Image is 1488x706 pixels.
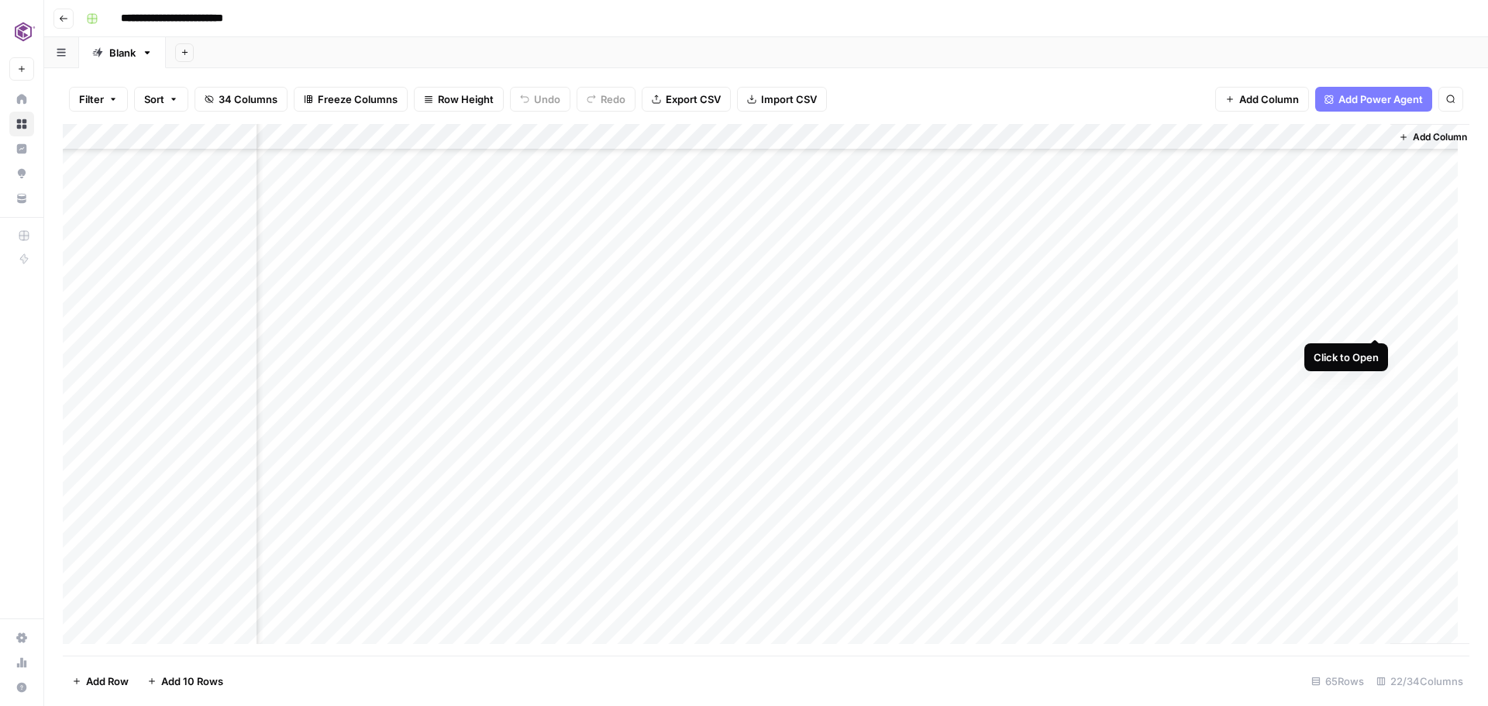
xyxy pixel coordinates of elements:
[161,673,223,689] span: Add 10 Rows
[86,673,129,689] span: Add Row
[1393,127,1473,147] button: Add Column
[63,669,138,694] button: Add Row
[109,45,136,60] div: Blank
[1239,91,1299,107] span: Add Column
[577,87,635,112] button: Redo
[144,91,164,107] span: Sort
[69,87,128,112] button: Filter
[1215,87,1309,112] button: Add Column
[666,91,721,107] span: Export CSV
[1314,350,1379,365] div: Click to Open
[9,136,34,161] a: Insights
[601,91,625,107] span: Redo
[79,37,166,68] a: Blank
[1338,91,1423,107] span: Add Power Agent
[79,91,104,107] span: Filter
[9,625,34,650] a: Settings
[438,91,494,107] span: Row Height
[761,91,817,107] span: Import CSV
[414,87,504,112] button: Row Height
[9,18,37,46] img: Commvault Logo
[9,87,34,112] a: Home
[9,112,34,136] a: Browse
[9,161,34,186] a: Opportunities
[9,186,34,211] a: Your Data
[318,91,398,107] span: Freeze Columns
[737,87,827,112] button: Import CSV
[9,650,34,675] a: Usage
[294,87,408,112] button: Freeze Columns
[134,87,188,112] button: Sort
[138,669,232,694] button: Add 10 Rows
[1370,669,1469,694] div: 22/34 Columns
[1305,669,1370,694] div: 65 Rows
[510,87,570,112] button: Undo
[1413,130,1467,144] span: Add Column
[9,675,34,700] button: Help + Support
[195,87,288,112] button: 34 Columns
[219,91,277,107] span: 34 Columns
[1315,87,1432,112] button: Add Power Agent
[642,87,731,112] button: Export CSV
[9,12,34,51] button: Workspace: Commvault
[534,91,560,107] span: Undo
